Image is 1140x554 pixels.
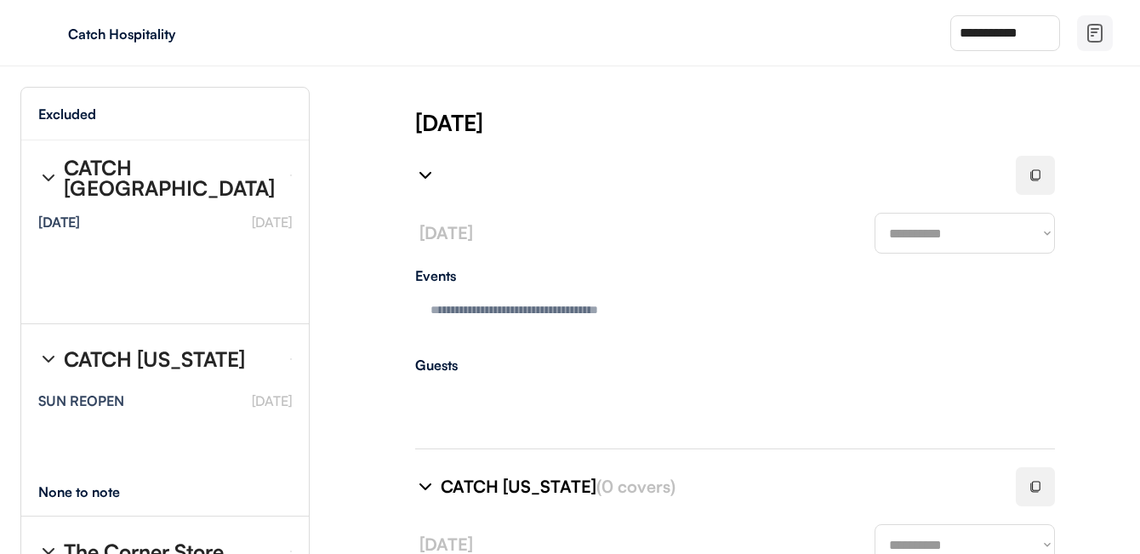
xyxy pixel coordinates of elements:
div: CATCH [US_STATE] [441,475,995,499]
div: [DATE] [415,107,1140,138]
div: Events [415,269,1055,283]
div: CATCH [GEOGRAPHIC_DATA] [64,157,276,198]
img: chevron-right%20%281%29.svg [415,165,436,186]
img: yH5BAEAAAAALAAAAAABAAEAAAIBRAA7 [34,20,61,47]
font: [DATE] [252,392,292,409]
div: [DATE] [38,215,80,229]
font: [DATE] [252,214,292,231]
div: Excluded [38,107,96,121]
div: Guests [415,358,1055,372]
font: [DATE] [419,222,473,243]
div: None to note [38,485,151,499]
font: (0 covers) [596,476,675,497]
img: chevron-right%20%281%29.svg [415,477,436,497]
img: chevron-right%20%281%29.svg [38,168,59,188]
div: Catch Hospitality [68,27,282,41]
img: chevron-right%20%281%29.svg [38,349,59,369]
div: SUN REOPEN [38,394,124,408]
img: file-02.svg [1085,23,1105,43]
div: CATCH [US_STATE] [64,349,245,369]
